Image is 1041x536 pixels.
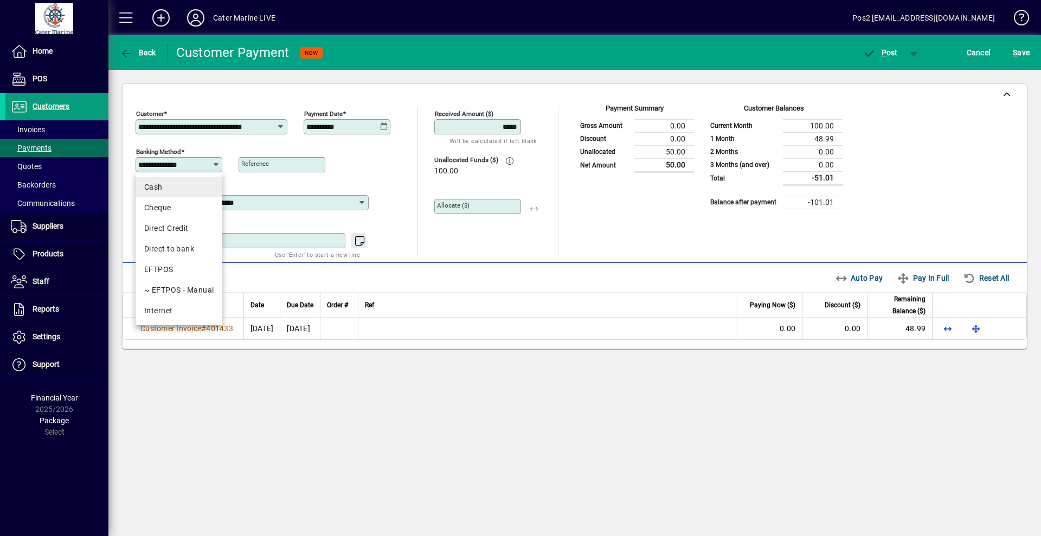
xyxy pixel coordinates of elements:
[11,180,56,189] span: Backorders
[11,125,45,134] span: Invoices
[964,43,993,62] button: Cancel
[31,393,78,402] span: Financial Year
[117,43,159,62] button: Back
[144,243,214,255] div: Direct to bank
[33,222,63,230] span: Suppliers
[5,351,108,378] a: Support
[5,157,108,176] a: Quotes
[5,38,108,65] a: Home
[11,162,42,171] span: Quotes
[136,280,222,300] mat-option: ~ EFTPOS - Manual
[108,43,168,62] app-page-header-button: Back
[144,305,214,317] div: Internet
[783,132,843,145] td: 48.99
[434,167,458,176] span: 100.00
[434,157,499,164] span: Unallocated Funds ($)
[136,259,222,280] mat-option: EFTPOS
[437,202,470,209] mat-label: Allocate ($)
[863,48,898,57] span: ost
[136,300,222,321] mat-option: Internet
[206,324,233,333] span: 401433
[144,8,178,28] button: Add
[705,119,783,132] td: Current Month
[33,74,47,83] span: POS
[435,110,493,118] mat-label: Received Amount ($)
[575,145,634,158] td: Unallocated
[137,322,237,334] a: Customer Invoice#401433
[634,158,694,172] td: 50.00
[783,119,843,132] td: -100.00
[178,8,213,28] button: Profile
[5,120,108,139] a: Invoices
[250,324,274,333] span: [DATE]
[5,176,108,194] a: Backorders
[33,277,49,286] span: Staff
[33,47,53,55] span: Home
[176,44,290,61] div: Customer Payment
[575,158,634,172] td: Net Amount
[857,43,903,62] button: Post
[136,110,164,118] mat-label: Customer
[845,324,860,333] span: 0.00
[1013,44,1030,61] span: ave
[575,132,634,145] td: Discount
[835,269,883,287] span: Auto Pay
[5,324,108,351] a: Settings
[852,9,995,27] div: Pos2 [EMAIL_ADDRESS][DOMAIN_NAME]
[33,102,69,111] span: Customers
[783,196,843,209] td: -101.01
[449,134,537,147] mat-hint: Will be calculated if left blank
[33,360,60,369] span: Support
[634,145,694,158] td: 50.00
[250,299,264,311] span: Date
[11,144,52,152] span: Payments
[5,296,108,323] a: Reports
[5,268,108,295] a: Staff
[783,145,843,158] td: 0.00
[144,223,214,234] div: Direct Credit
[305,49,318,56] span: NEW
[287,299,313,311] span: Due Date
[136,197,222,218] mat-option: Cheque
[831,268,888,288] button: Auto Pay
[241,160,269,167] mat-label: Reference
[1013,48,1017,57] span: S
[120,48,156,57] span: Back
[5,66,108,93] a: POS
[144,285,214,296] div: ~ EFTPOS - Manual
[275,248,360,261] mat-hint: Use 'Enter' to start a new line
[892,268,953,288] button: Pay In Full
[1006,2,1027,37] a: Knowledge Base
[304,110,343,118] mat-label: Payment Date
[140,324,201,333] span: Customer Invoice
[575,103,694,119] div: Payment Summary
[705,171,783,185] td: Total
[201,324,206,333] span: #
[5,213,108,240] a: Suppliers
[136,148,181,156] mat-label: Banking method
[959,268,1013,288] button: Reset All
[882,48,886,57] span: P
[40,416,69,425] span: Package
[634,132,694,145] td: 0.00
[783,158,843,171] td: 0.00
[783,171,843,185] td: -51.01
[144,182,214,193] div: Cash
[967,44,991,61] span: Cancel
[905,324,926,333] span: 48.99
[825,299,860,311] span: Discount ($)
[874,293,926,317] span: Remaining Balance ($)
[705,103,843,119] div: Customer Balances
[5,194,108,212] a: Communications
[750,299,795,311] span: Paying Now ($)
[136,218,222,238] mat-option: Direct Credit
[575,106,694,173] app-page-summary-card: Payment Summary
[5,241,108,268] a: Products
[705,196,783,209] td: Balance after payment
[634,119,694,132] td: 0.00
[5,139,108,157] a: Payments
[780,324,795,333] span: 0.00
[705,106,843,209] app-page-summary-card: Customer Balances
[136,238,222,259] mat-option: Direct to bank
[33,332,60,341] span: Settings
